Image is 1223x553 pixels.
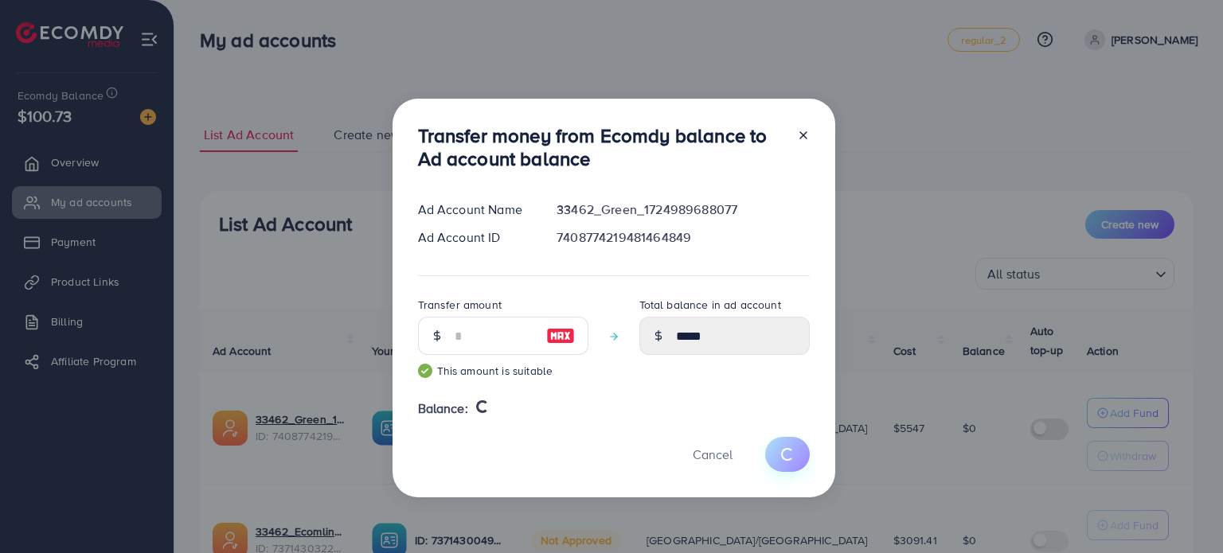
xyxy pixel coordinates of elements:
[693,446,733,463] span: Cancel
[544,228,822,247] div: 7408774219481464849
[405,228,545,247] div: Ad Account ID
[418,399,468,418] span: Balance:
[418,124,784,170] h3: Transfer money from Ecomdy balance to Ad account balance
[418,363,588,379] small: This amount is suitable
[673,437,752,471] button: Cancel
[544,201,822,219] div: 33462_Green_1724989688077
[546,326,575,345] img: image
[1155,481,1211,541] iframe: Chat
[418,364,432,378] img: guide
[418,297,502,313] label: Transfer amount
[405,201,545,219] div: Ad Account Name
[639,297,781,313] label: Total balance in ad account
